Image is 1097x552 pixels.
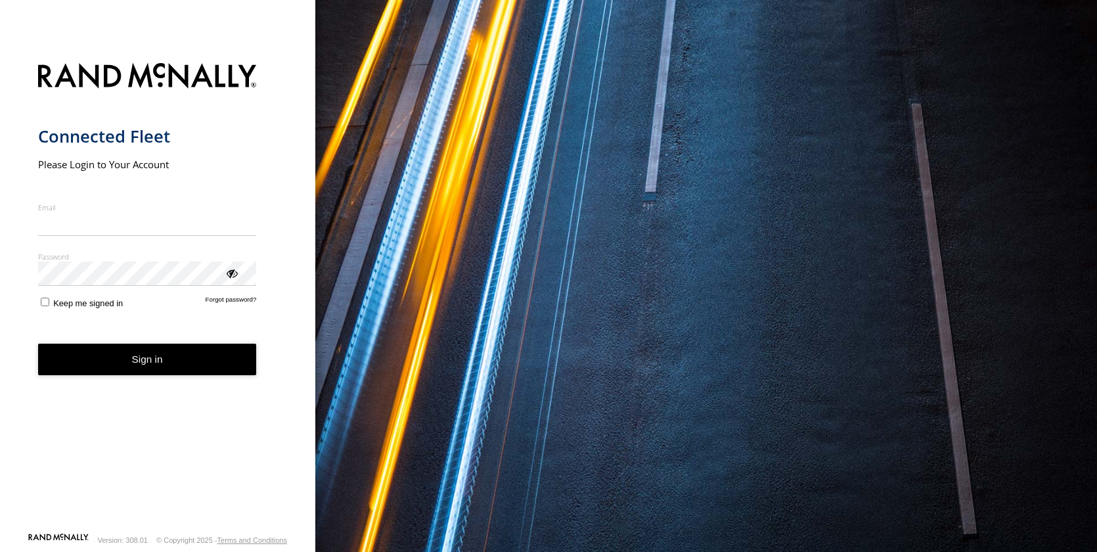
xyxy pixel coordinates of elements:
[41,298,49,306] input: Keep me signed in
[156,536,287,544] div: © Copyright 2025 -
[38,158,257,171] h2: Please Login to Your Account
[38,126,257,147] h1: Connected Fleet
[38,60,257,94] img: Rand McNally
[53,298,123,308] span: Keep me signed in
[38,344,257,376] button: Sign in
[217,536,287,544] a: Terms and Conditions
[38,202,257,212] label: Email
[28,534,89,547] a: Visit our Website
[38,55,278,533] form: main
[98,536,148,544] div: Version: 308.01
[225,266,238,279] div: ViewPassword
[206,296,257,308] a: Forgot password?
[38,252,257,262] label: Password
